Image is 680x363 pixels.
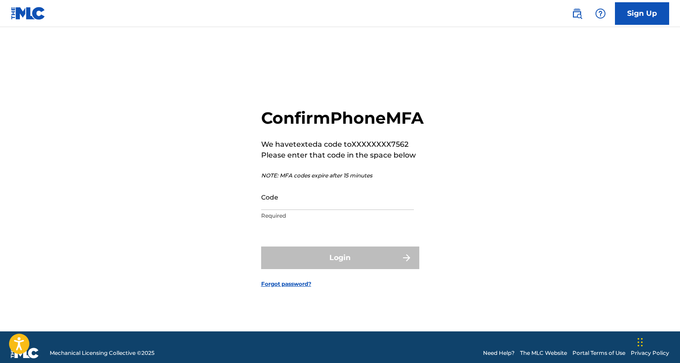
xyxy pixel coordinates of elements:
a: The MLC Website [520,349,567,357]
h2: Confirm Phone MFA [261,108,424,128]
a: Public Search [568,5,586,23]
img: MLC Logo [11,7,46,20]
p: We have texted a code to XXXXXXXX7562 [261,139,424,150]
div: Help [591,5,610,23]
p: Required [261,212,414,220]
img: logo [11,348,39,358]
a: Privacy Policy [631,349,669,357]
a: Forgot password? [261,280,311,288]
p: Please enter that code in the space below [261,150,424,161]
a: Sign Up [615,2,669,25]
img: help [595,8,606,19]
a: Portal Terms of Use [572,349,625,357]
a: Need Help? [483,349,515,357]
span: Mechanical Licensing Collective © 2025 [50,349,155,357]
p: NOTE: MFA codes expire after 15 minutes [261,172,424,180]
iframe: Chat Widget [635,320,680,363]
div: Drag [638,329,643,356]
img: search [572,8,582,19]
